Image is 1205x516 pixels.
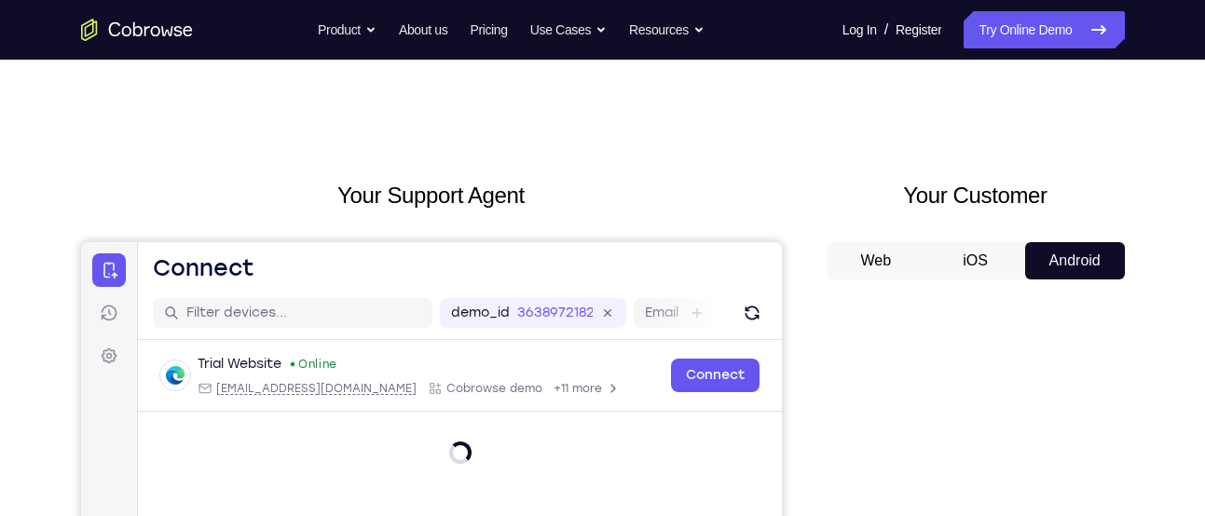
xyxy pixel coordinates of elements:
[208,115,256,129] div: Online
[399,11,447,48] a: About us
[964,11,1124,48] a: Try Online Demo
[827,242,926,279] button: Web
[530,11,607,48] button: Use Cases
[827,179,1125,212] h2: Your Customer
[925,242,1025,279] button: iOS
[81,19,193,41] a: Go to the home page
[896,11,941,48] a: Register
[884,19,888,41] span: /
[11,97,45,130] a: Settings
[318,11,377,48] button: Product
[347,139,461,154] div: App
[210,120,213,124] div: New devices found.
[57,98,701,170] div: Open device details
[370,61,429,80] label: demo_id
[81,179,782,212] h2: Your Support Agent
[472,139,521,154] span: +11 more
[72,11,173,41] h1: Connect
[135,139,335,154] span: web@example.com
[11,54,45,88] a: Sessions
[11,11,45,45] a: Connect
[656,56,686,86] button: Refresh
[1025,242,1125,279] button: Android
[564,61,597,80] label: Email
[365,139,461,154] span: Cobrowse demo
[470,11,507,48] a: Pricing
[105,61,340,80] input: Filter devices...
[590,116,678,150] a: Connect
[842,11,877,48] a: Log In
[116,139,335,154] div: Email
[629,11,705,48] button: Resources
[116,113,200,131] div: Trial Website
